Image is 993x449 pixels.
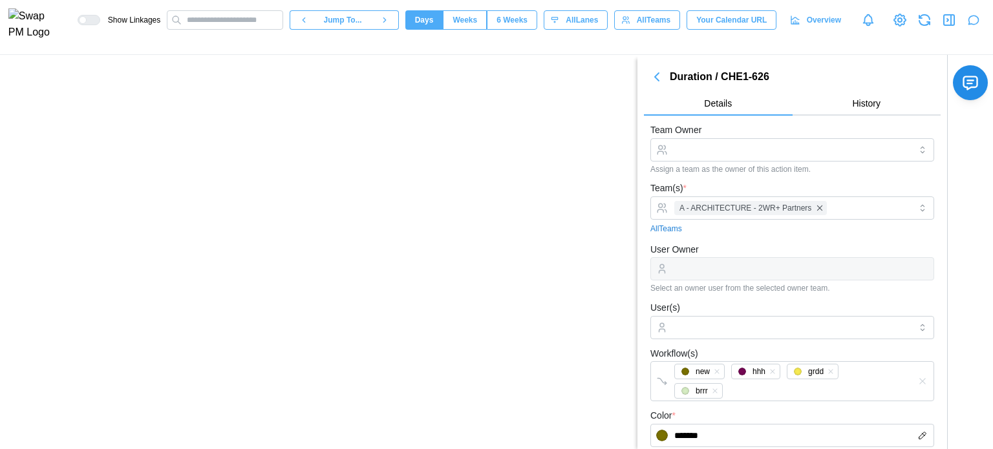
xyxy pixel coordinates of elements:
label: Color [650,409,676,423]
button: Close Drawer [940,11,958,29]
span: A - ARCHITECTURE - 2WR+ Partners [679,202,811,214]
div: Duration / CHE1-626 [670,69,941,85]
span: Details [704,99,732,108]
span: Overview [807,11,841,29]
div: hhh [753,366,765,378]
label: User(s) [650,301,680,315]
button: Jump To... [317,10,370,30]
label: Team Owner [650,123,701,138]
div: Assign a team as the owner of this action item. [650,165,934,174]
a: View Project [891,11,909,29]
span: Days [415,11,434,29]
span: 6 Weeks [496,11,528,29]
label: User Owner [650,243,699,257]
label: Team(s) [650,182,687,196]
label: Workflow(s) [650,347,698,361]
span: History [852,99,881,108]
span: Show Linkages [100,15,160,25]
div: new [696,366,710,378]
button: Your Calendar URL [687,10,776,30]
a: Notifications [857,9,879,31]
div: grdd [808,366,824,378]
a: Overview [783,10,851,30]
button: Open project assistant [965,11,983,29]
button: Days [405,10,443,30]
span: Your Calendar URL [696,11,767,29]
a: All Teams [650,223,682,235]
span: All Teams [637,11,670,29]
button: 6 Weeks [487,10,537,30]
button: AllLanes [544,10,608,30]
span: Jump To... [324,11,362,29]
img: Swap PM Logo [8,8,61,41]
button: AllTeams [614,10,680,30]
button: Weeks [443,10,487,30]
button: Refresh Grid [915,11,934,29]
div: brrr [696,385,708,397]
span: Weeks [453,11,477,29]
div: Select an owner user from the selected owner team. [650,284,934,293]
span: All Lanes [566,11,598,29]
